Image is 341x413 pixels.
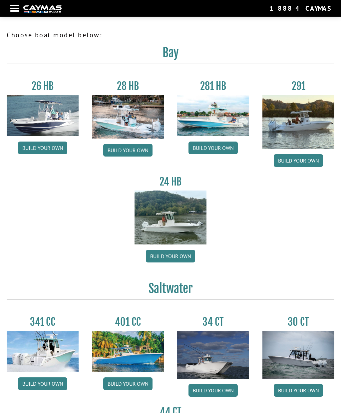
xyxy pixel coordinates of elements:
a: Build your own [274,384,323,397]
a: Build your own [146,250,195,262]
img: 28-hb-twin.jpg [177,95,249,136]
h3: 341 CC [7,316,79,328]
img: 291_Thumbnail.jpg [262,95,334,149]
h2: Saltwater [7,281,334,300]
img: 341CC-thumbjpg.jpg [7,331,79,372]
img: 401CC_thumb.pg.jpg [92,331,164,372]
a: Build your own [103,144,153,157]
p: Choose boat model below: [7,30,334,40]
img: 26_new_photo_resized.jpg [7,95,79,136]
a: Build your own [18,377,67,390]
h2: Bay [7,45,334,64]
h3: 34 CT [177,316,249,328]
h3: 24 HB [135,176,206,188]
img: 28_hb_thumbnail_for_caymas_connect.jpg [92,95,164,139]
img: Caymas_34_CT_pic_1.jpg [177,331,249,379]
h3: 30 CT [262,316,334,328]
img: 30_CT_photo_shoot_for_caymas_connect.jpg [262,331,334,379]
a: Build your own [188,384,238,397]
a: Build your own [188,142,238,154]
h3: 28 HB [92,80,164,92]
h3: 281 HB [177,80,249,92]
img: 24_HB_thumbnail.jpg [135,191,206,244]
a: Build your own [18,142,67,154]
a: Build your own [274,154,323,167]
h3: 26 HB [7,80,79,92]
div: 1-888-4CAYMAS [269,4,331,13]
a: Build your own [103,377,153,390]
img: white-logo-c9c8dbefe5ff5ceceb0f0178aa75bf4bb51f6bca0971e226c86eb53dfe498488.png [23,5,62,12]
h3: 291 [262,80,334,92]
h3: 401 CC [92,316,164,328]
